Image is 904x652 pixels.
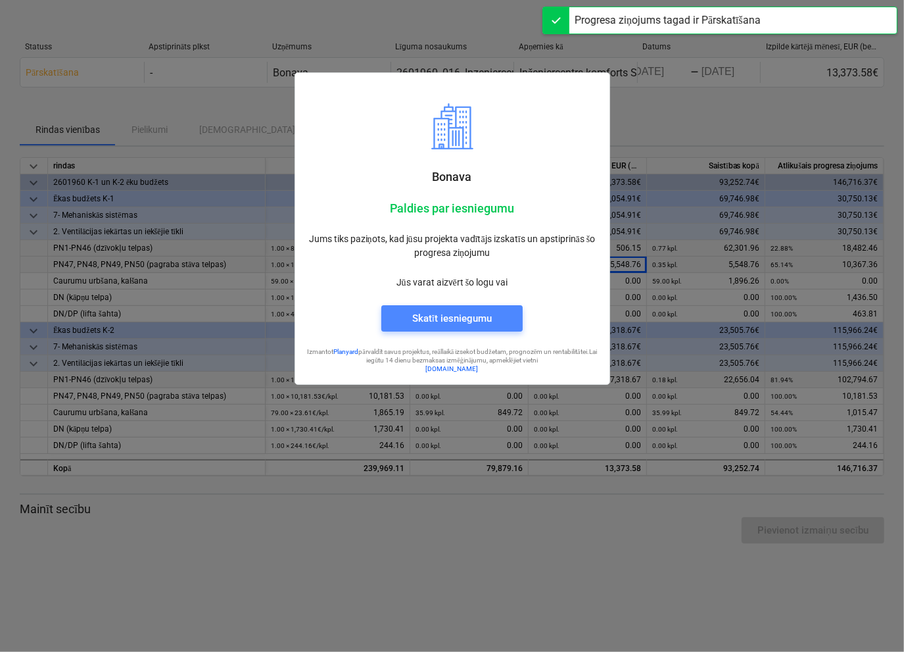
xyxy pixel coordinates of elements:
[426,365,479,372] a: [DOMAIN_NAME]
[306,232,599,260] p: Jums tiks paziņots, kad jūsu projekta vadītājs izskatīs un apstiprinās šo progresa ziņojumu
[575,13,761,28] div: Progresa ziņojums tagad ir Pārskatīšana
[381,305,523,332] button: Skatīt iesniegumu
[306,169,599,185] p: Bonava
[412,310,492,327] div: Skatīt iesniegumu
[306,276,599,289] p: Jūs varat aizvērt šo logu vai
[333,348,358,355] a: Planyard
[306,347,599,365] p: Izmantot pārvaldīt savus projektus, reāllaikā izsekot budžetam, prognozēm un rentabilitātei. Lai ...
[306,201,599,216] p: Paldies par iesniegumu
